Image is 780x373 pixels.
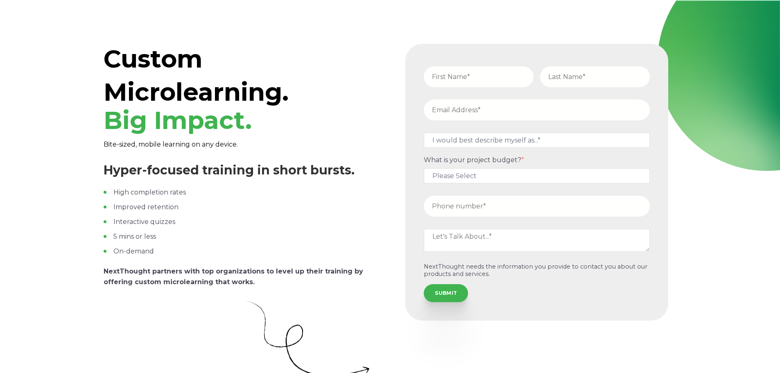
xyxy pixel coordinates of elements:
span: Microlearning. [104,77,289,135]
span: Improved retention [113,203,179,211]
span: On-demand [113,247,154,255]
span: 5 mins or less [113,233,156,240]
p: NextThought needs the information you provide to contact you about our products and services. [424,263,650,278]
input: Email Address* [424,99,650,120]
input: First Name* [424,66,534,87]
input: SUBMIT [424,284,468,302]
span: Custom [104,44,203,74]
p: NextThought partners with top organizations to level up their training by offering custom microle... [104,266,383,287]
span: Bite-sized, mobile learning on any device. [104,140,238,148]
input: Phone number* [424,196,650,217]
span: High completion rates [113,188,186,196]
h3: Hyper-focused training in short bursts. [104,163,383,178]
span: Big Impact. [104,105,252,135]
span: Interactive quizzes [113,218,175,226]
span: What is your project budget? [424,156,521,164]
input: Last Name* [540,66,650,87]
